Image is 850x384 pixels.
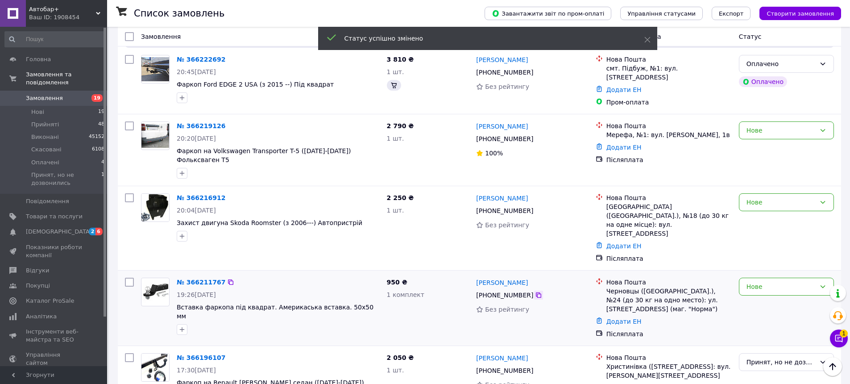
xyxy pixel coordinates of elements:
div: Післяплата [606,155,732,164]
img: Фото товару [141,57,169,82]
span: Виконані [31,133,59,141]
div: Нове [746,282,816,292]
span: Нові [31,108,44,116]
span: 20:04[DATE] [177,207,216,214]
span: Головна [26,55,51,63]
span: 1 [840,330,848,338]
a: № 366219126 [177,122,225,129]
span: Оплачені [31,159,59,167]
span: Статус [739,33,762,40]
a: [PERSON_NAME] [476,55,528,64]
a: Додати ЕН [606,242,642,250]
div: Ваш ID: 1908454 [29,13,107,21]
a: Фото товару [141,55,170,83]
span: Без рейтингу [485,83,529,90]
div: Нова Пошта [606,353,732,362]
button: Чат з покупцем1 [830,330,848,347]
div: Нове [746,125,816,135]
span: Без рейтингу [485,221,529,229]
span: 6108 [92,146,104,154]
div: Пром-оплата [606,98,732,107]
span: 19 [91,94,103,102]
span: 2 250 ₴ [387,194,414,201]
input: Пошук [4,31,105,47]
span: Прийняті [31,121,59,129]
span: Управління сайтом [26,351,83,367]
a: Фото товару [141,193,170,222]
div: Оплачено [739,76,787,87]
button: Створити замовлення [759,7,841,20]
div: Нове [746,197,816,207]
button: Завантажити звіт по пром-оплаті [485,7,611,20]
div: Принят, но не дозвонились [746,357,816,367]
div: Післяплата [606,254,732,263]
span: 20:45[DATE] [177,68,216,75]
span: Каталог ProSale [26,297,74,305]
span: 1 шт. [387,68,404,75]
span: Автобар+ [29,5,96,13]
span: Товари та послуги [26,213,83,221]
a: Фото товару [141,278,170,306]
a: [PERSON_NAME] [476,194,528,203]
img: Фото товару [141,354,169,381]
span: 1 комплект [387,291,424,298]
div: Христинівка ([STREET_ADDRESS]: вул. [PERSON_NAME][STREET_ADDRESS] [606,362,732,380]
a: Створити замовлення [750,9,841,17]
span: [PHONE_NUMBER] [476,135,533,142]
span: [PHONE_NUMBER] [476,367,533,374]
div: Нова Пошта [606,121,732,130]
a: Фаркоп Ford EDGE 2 USA (з 2015 --) Під квадрат [177,81,334,88]
span: Створити замовлення [767,10,834,17]
span: 2 [89,228,96,235]
a: Додати ЕН [606,144,642,151]
span: 3 810 ₴ [387,56,414,63]
a: № 366222692 [177,56,225,63]
span: [DEMOGRAPHIC_DATA] [26,228,92,236]
span: 48 [98,121,104,129]
span: Замовлення та повідомлення [26,71,107,87]
div: Статус успішно змінено [344,34,622,43]
a: Захист двигуна Skoda Roomster (з 2006---) Автопристрій [177,219,362,226]
a: [PERSON_NAME] [476,354,528,363]
div: [GEOGRAPHIC_DATA] ([GEOGRAPHIC_DATA].), №18 (до 30 кг на одне місце): вул. [STREET_ADDRESS] [606,202,732,238]
span: 950 ₴ [387,279,407,286]
div: Післяплата [606,330,732,338]
div: смт. Підбуж, №1: вул. [STREET_ADDRESS] [606,64,732,82]
span: [PHONE_NUMBER] [476,207,533,214]
div: Черновцы ([GEOGRAPHIC_DATA].), №24 (до 30 кг на одно место): ул. [STREET_ADDRESS] (маг. "Норма") [606,287,732,313]
a: Вставка фаркопа під квадрат. Америкаська вставка. 50х50 мм [177,304,373,320]
span: 1 шт. [387,367,404,374]
h1: Список замовлень [134,8,224,19]
span: [PHONE_NUMBER] [476,292,533,299]
span: Інструменти веб-майстра та SEO [26,328,83,344]
span: Експорт [719,10,744,17]
span: [PHONE_NUMBER] [476,69,533,76]
span: 4 [101,159,104,167]
img: Фото товару [141,124,169,148]
span: Повідомлення [26,197,69,205]
a: [PERSON_NAME] [476,122,528,131]
span: Завантажити звіт по пром-оплаті [492,9,604,17]
span: 2 050 ₴ [387,354,414,361]
span: Скасовані [31,146,62,154]
div: Нова Пошта [606,193,732,202]
span: 1 шт. [387,135,404,142]
img: Фото товару [141,194,169,221]
a: № 366211767 [177,279,225,286]
a: Додати ЕН [606,86,642,93]
span: 1 шт. [387,207,404,214]
a: Фаркоп на Volkswagen Transporter T-5 ([DATE]-[DATE]) Фольксваген Т5 [177,147,351,163]
span: 19 [98,108,104,116]
span: 1 [101,171,104,187]
button: Управління статусами [620,7,703,20]
a: [PERSON_NAME] [476,278,528,287]
span: Без рейтингу [485,306,529,313]
div: Мерефа, №1: вул. [PERSON_NAME], 1в [606,130,732,139]
button: Наверх [823,357,842,376]
span: Покупці [26,282,50,290]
